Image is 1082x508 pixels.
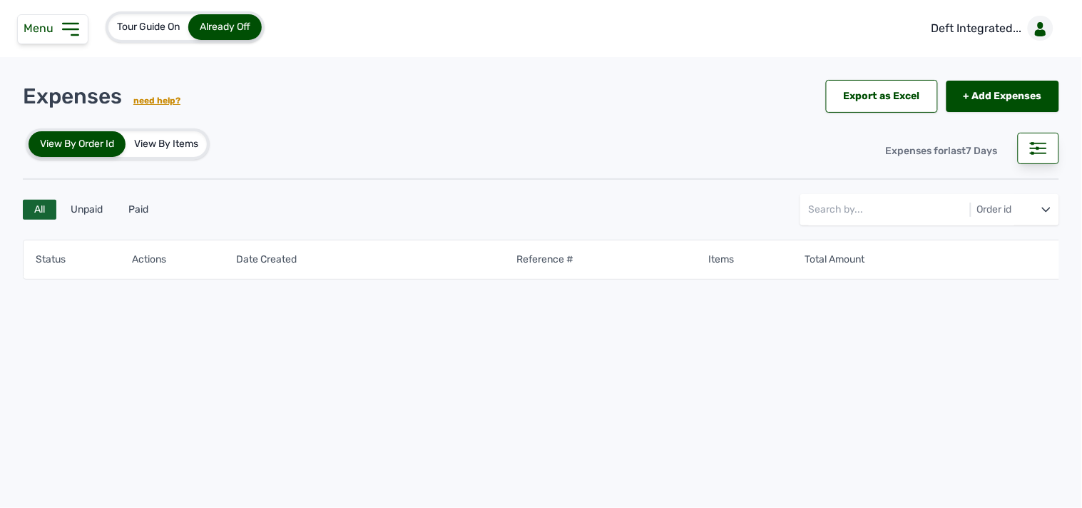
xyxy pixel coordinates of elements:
div: Order id [974,203,1015,217]
th: Date Created [236,252,516,268]
span: Already Off [200,21,250,33]
div: Expenses for 7 Days [874,136,1009,167]
span: Tour Guide On [117,21,180,33]
th: Status [35,252,131,268]
a: + Add Expenses [946,81,1059,112]
input: Search by... [809,194,1014,225]
div: Expenses [23,83,180,109]
a: need help? [133,96,180,106]
div: View By Items [126,131,207,157]
span: last [949,145,966,157]
a: Deft Integrated... [920,9,1059,49]
div: Paid [117,200,160,220]
th: Actions [131,252,228,268]
div: View By Order Id [29,131,126,157]
div: Unpaid [59,200,114,220]
div: All [23,200,56,220]
p: Deft Integrated... [932,20,1022,37]
th: Items [708,252,805,268]
div: Export as Excel [826,80,938,113]
span: Menu [24,21,59,35]
th: Reference # [516,252,708,268]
